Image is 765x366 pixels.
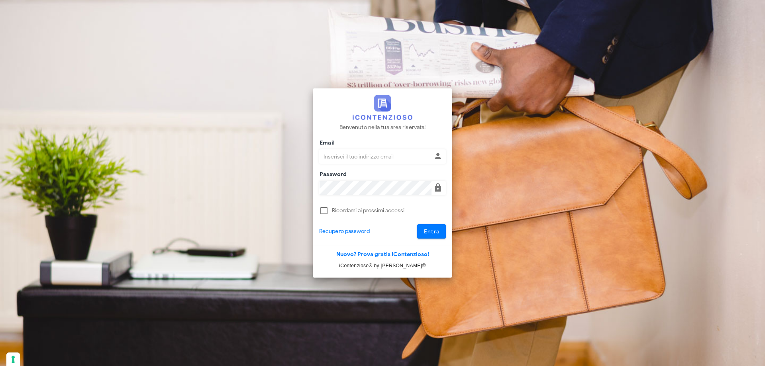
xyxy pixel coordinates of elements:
label: Password [317,170,347,178]
input: Inserisci il tuo indirizzo email [320,150,432,163]
label: Email [317,139,335,147]
p: Benvenuto nella tua area riservata! [339,123,426,132]
button: Le tue preferenze relative al consenso per le tecnologie di tracciamento [6,352,20,366]
label: Ricordami ai prossimi accessi [332,207,446,215]
a: Recupero password [319,227,370,236]
span: Entra [424,228,440,235]
a: Nuovo? Prova gratis iContenzioso! [336,251,429,258]
button: Entra [417,224,446,239]
p: iContenzioso® by [PERSON_NAME]© [313,262,452,270]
